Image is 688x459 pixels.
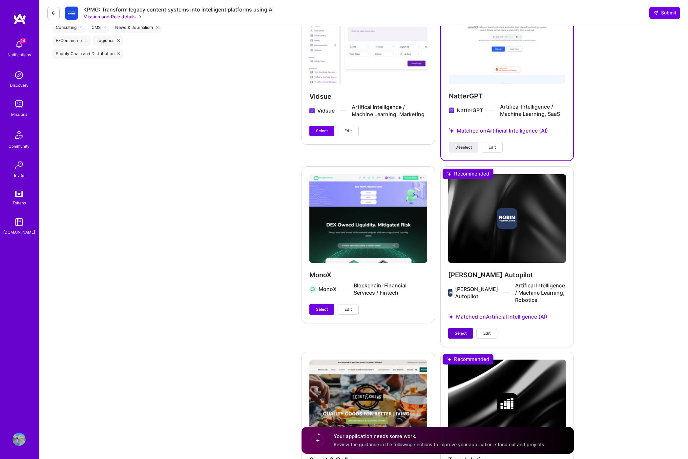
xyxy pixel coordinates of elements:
[344,128,352,134] span: Edit
[488,110,495,111] img: divider
[52,35,91,46] div: E-Commerce
[52,22,86,33] div: Consulting
[449,142,478,153] button: Deselect
[8,51,31,58] div: Notifications
[12,199,26,206] div: Tokens
[482,142,503,153] button: Edit
[457,103,565,117] div: NatterGPT Artifical Intelligence / Machine Learning, SaaS
[80,26,82,29] i: icon Close
[11,433,27,446] a: User Avatar
[483,330,490,336] span: Edit
[85,39,87,42] i: icon Close
[344,306,352,312] span: Edit
[309,126,334,136] button: Select
[12,433,26,446] img: User Avatar
[309,304,334,315] button: Select
[13,13,26,25] img: logo
[338,126,359,136] button: Edit
[476,328,497,339] button: Edit
[12,69,26,82] img: discovery
[117,52,120,55] i: icon Close
[12,216,26,229] img: guide book
[156,26,158,29] i: icon Close
[653,10,676,16] span: Submit
[448,328,473,339] button: Select
[449,92,565,100] h4: NatterGPT
[3,229,35,236] div: [DOMAIN_NAME]
[104,26,106,29] i: icon Close
[449,128,454,133] i: icon StarsPurple
[52,49,123,59] div: Supply Chain and Distribution
[12,98,26,111] img: teamwork
[455,330,467,336] span: Select
[20,38,26,43] span: 14
[11,111,27,118] div: Missions
[51,10,56,16] i: icon LeftArrowDark
[649,7,680,19] button: Submit
[334,433,546,440] h4: Your application needs some work.
[489,144,496,150] span: Edit
[455,144,472,150] span: Deselect
[83,6,274,13] div: KPMG: Transform legacy content systems into intelligent platforms using AI
[88,22,110,33] div: CMS
[93,35,123,46] div: Logistics
[449,106,454,114] img: Company logo
[11,127,27,143] img: Community
[10,82,29,89] div: Discovery
[338,304,359,315] button: Edit
[316,128,328,134] span: Select
[12,159,26,172] img: Invite
[112,22,162,33] div: News & Journalism
[653,10,658,15] i: icon SendLight
[117,39,120,42] i: icon Close
[15,191,23,197] img: tokens
[65,7,78,20] img: Company Logo
[12,38,26,51] img: bell
[449,119,565,142] div: Matched on Artificial Intelligence (AI)
[316,306,328,312] span: Select
[83,13,141,20] button: Mission and Role details →
[334,442,546,447] span: Review the guidance in the following sections to improve your application: stand out and projects.
[9,143,30,150] div: Community
[14,172,24,179] div: Invite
